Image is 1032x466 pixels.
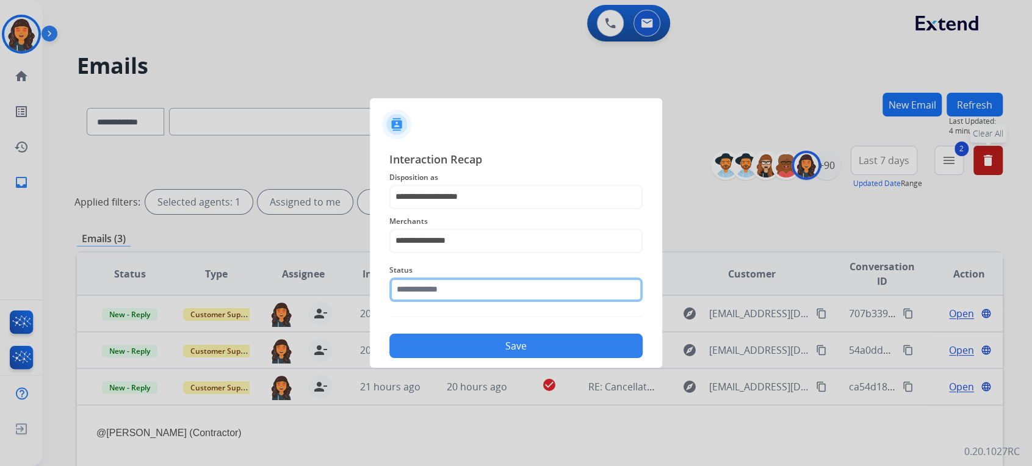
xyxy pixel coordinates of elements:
[389,334,643,358] button: Save
[389,170,643,185] span: Disposition as
[382,110,411,139] img: contactIcon
[964,444,1020,459] p: 0.20.1027RC
[389,214,643,229] span: Merchants
[389,263,643,278] span: Status
[389,151,643,170] span: Interaction Recap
